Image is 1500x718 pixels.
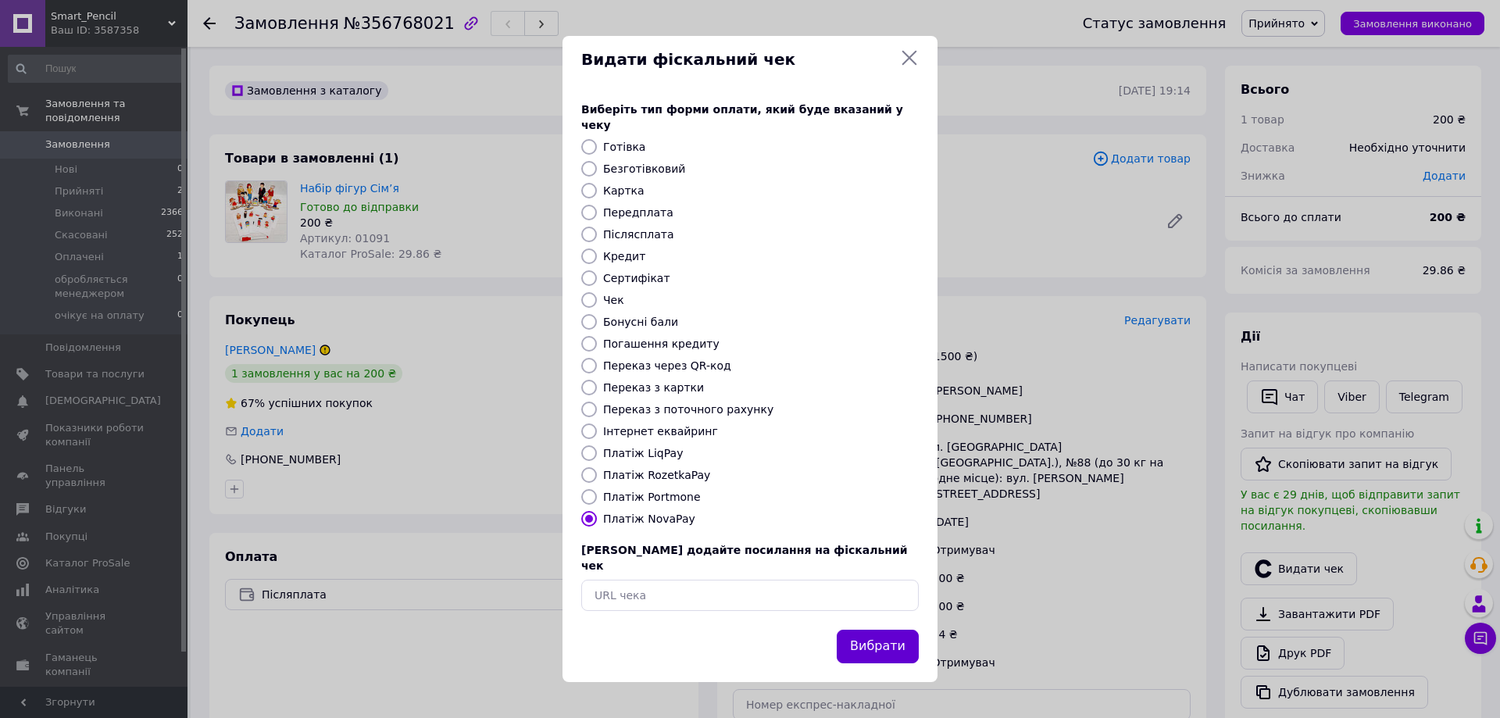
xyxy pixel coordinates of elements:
label: Погашення кредиту [603,338,720,350]
label: Платіж LiqPay [603,447,683,459]
label: Бонусні бали [603,316,678,328]
label: Платіж RozetkaPay [603,469,710,481]
button: Вибрати [837,630,919,663]
label: Кредит [603,250,645,263]
span: [PERSON_NAME] додайте посилання на фіскальний чек [581,544,908,572]
label: Платіж Portmone [603,491,701,503]
span: Виберіть тип форми оплати, який буде вказаний у чеку [581,103,903,131]
span: Видати фіскальний чек [581,48,894,71]
label: Сертифікат [603,272,670,284]
label: Чек [603,294,624,306]
label: Картка [603,184,645,197]
label: Переказ з картки [603,381,704,394]
label: Готівка [603,141,645,153]
label: Післясплата [603,228,674,241]
input: URL чека [581,580,919,611]
label: Інтернет еквайринг [603,425,718,438]
label: Переказ з поточного рахунку [603,403,773,416]
label: Безготівковий [603,163,685,175]
label: Переказ через QR-код [603,359,731,372]
label: Платіж NovaPay [603,513,695,525]
label: Передплата [603,206,673,219]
